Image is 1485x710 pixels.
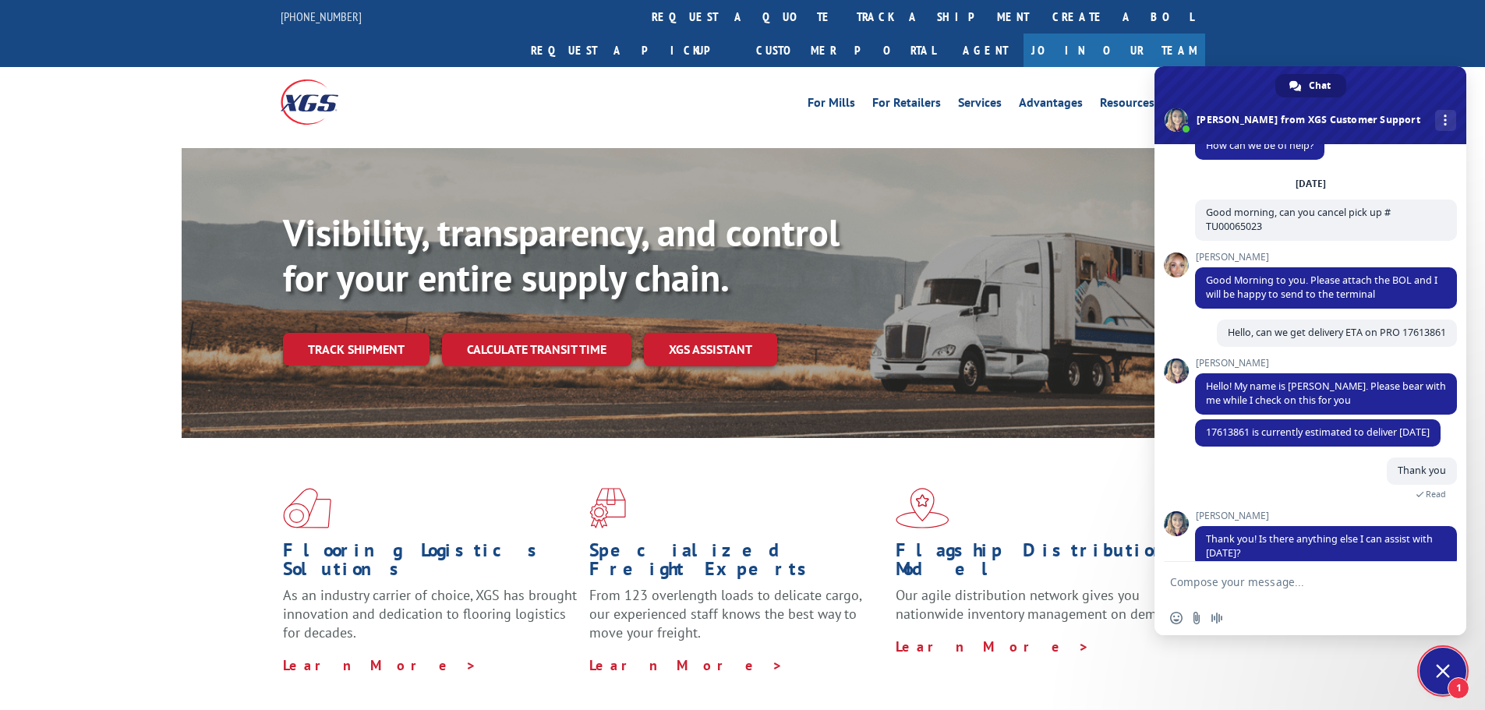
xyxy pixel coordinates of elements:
span: Chat [1309,74,1331,97]
div: [DATE] [1296,179,1326,189]
a: Learn More > [589,656,783,674]
span: 1 [1448,677,1469,699]
a: Join Our Team [1024,34,1205,67]
a: XGS ASSISTANT [644,333,777,366]
img: xgs-icon-total-supply-chain-intelligence-red [283,488,331,528]
span: Good Morning to you. Please attach the BOL and I will be happy to send to the terminal [1206,274,1437,301]
span: [PERSON_NAME] [1195,358,1457,369]
a: Learn More > [896,638,1090,655]
span: [PERSON_NAME] [1195,510,1457,521]
div: Close chat [1420,648,1466,694]
span: Hello! My name is [PERSON_NAME]. Please bear with me while I check on this for you [1206,380,1446,407]
a: Agent [947,34,1024,67]
a: Request a pickup [519,34,744,67]
span: Good morning, can you cancel pick up # TU00065023 [1206,206,1391,233]
p: From 123 overlength loads to delicate cargo, our experienced staff knows the best way to move you... [589,586,884,655]
span: Our agile distribution network gives you nationwide inventory management on demand. [896,586,1183,623]
span: Send a file [1190,612,1203,624]
div: More channels [1435,110,1456,131]
img: xgs-icon-flagship-distribution-model-red [896,488,949,528]
a: Services [958,97,1002,114]
span: Insert an emoji [1170,612,1183,624]
a: Track shipment [283,333,430,366]
span: Audio message [1211,612,1223,624]
a: Customer Portal [744,34,947,67]
span: Thank you! Is there anything else I can assist with [DATE]? [1206,532,1433,560]
b: Visibility, transparency, and control for your entire supply chain. [283,208,840,302]
a: [PHONE_NUMBER] [281,9,362,24]
div: Chat [1275,74,1346,97]
a: For Retailers [872,97,941,114]
h1: Specialized Freight Experts [589,541,884,586]
span: How can we be of help? [1206,139,1314,152]
span: [PERSON_NAME] [1195,252,1457,263]
span: Hello, can we get delivery ETA on PRO 17613861 [1228,326,1446,339]
h1: Flagship Distribution Model [896,541,1190,586]
span: As an industry carrier of choice, XGS has brought innovation and dedication to flooring logistics... [283,586,577,641]
h1: Flooring Logistics Solutions [283,541,578,586]
textarea: Compose your message... [1170,575,1416,589]
a: Advantages [1019,97,1083,114]
span: Read [1426,489,1446,500]
a: Calculate transit time [442,333,631,366]
img: xgs-icon-focused-on-flooring-red [589,488,626,528]
span: 17613861 is currently estimated to deliver [DATE] [1206,426,1430,439]
a: Resources [1100,97,1154,114]
a: Learn More > [283,656,477,674]
span: Thank you [1398,464,1446,477]
a: For Mills [808,97,855,114]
